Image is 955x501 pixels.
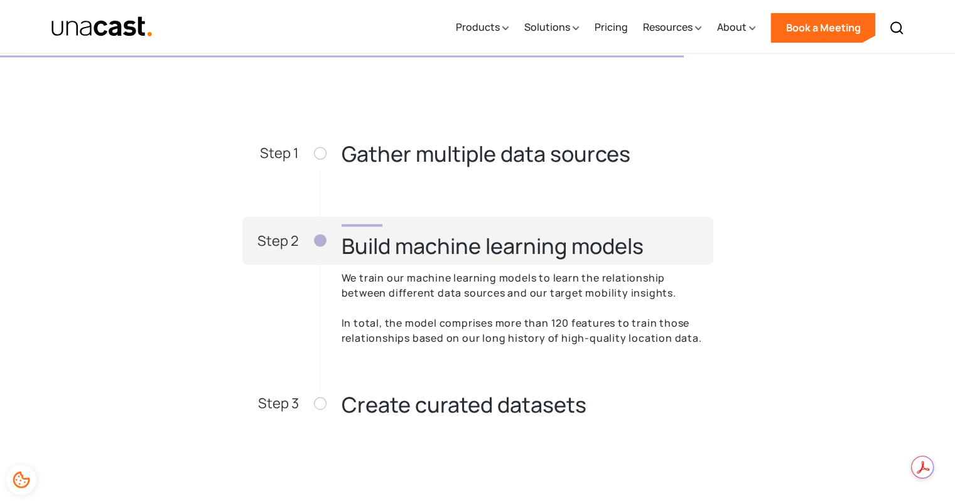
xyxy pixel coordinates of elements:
div: Products [455,2,509,53]
img: Search icon [889,20,904,35]
div: Step 3 [258,391,299,414]
a: Pricing [594,2,627,53]
div: About [716,19,746,34]
a: home [51,16,153,38]
div: Solutions [524,19,569,34]
h3: Gather multiple data sources [342,142,630,166]
h3: Create curated datasets [342,393,586,416]
h3: Build machine learning models [342,234,644,257]
div: Resources [642,2,701,53]
div: Cookie Preferences [6,465,36,495]
div: Solutions [524,2,579,53]
div: Products [455,19,499,34]
div: Step 1 [260,142,299,165]
img: Unacast text logo [51,16,153,38]
p: We train our machine learning models to learn the relationship between different data sources and... [342,270,713,345]
a: Book a Meeting [770,13,875,43]
div: Step 2 [257,229,299,252]
div: About [716,2,755,53]
div: Resources [642,19,692,34]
